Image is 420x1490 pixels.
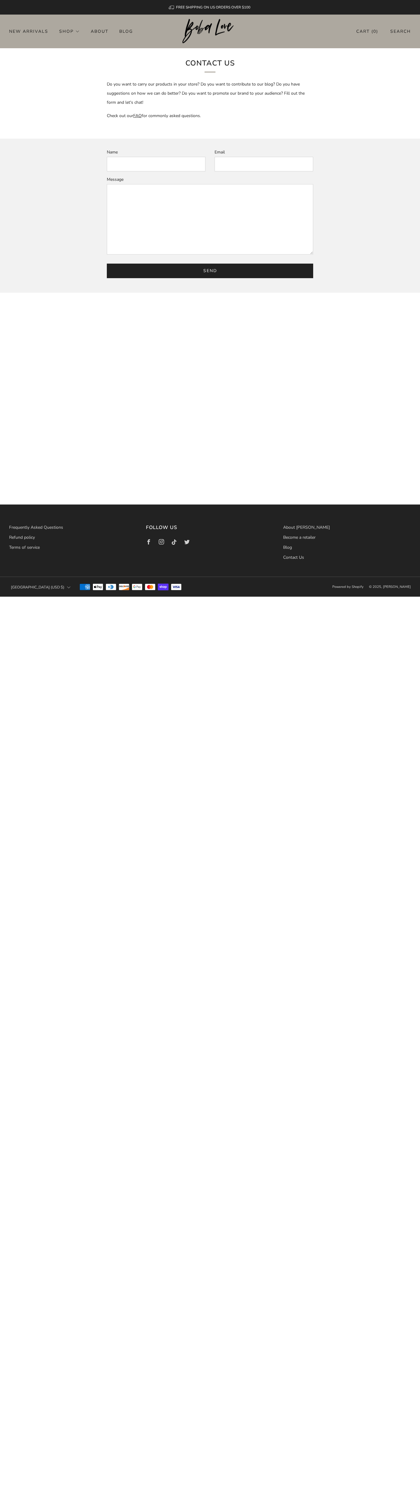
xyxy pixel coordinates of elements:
a: FAQ [133,113,142,119]
button: [GEOGRAPHIC_DATA] (USD $) [9,581,72,594]
a: Powered by Shopify [332,585,364,589]
label: Name [107,149,118,155]
h1: Contact Us [110,57,310,72]
p: Do you want to carry our products in your store? Do you want to contribute to our blog? Do you ha... [107,80,313,107]
a: Blog [283,544,292,550]
a: Contact Us [283,555,304,560]
a: New Arrivals [9,26,48,36]
input: Send [107,264,313,278]
a: Terms of service [9,544,40,550]
h3: Follow us [146,523,274,532]
a: About [91,26,108,36]
img: Boba Love [182,19,238,44]
a: Become a retailer [283,534,316,540]
a: Blog [119,26,133,36]
a: Frequently Asked Questions [9,524,63,530]
span: FREE SHIPPING ON US ORDERS OVER $100 [176,5,250,10]
label: Email [215,149,225,155]
items-count: 0 [373,29,376,34]
a: About [PERSON_NAME] [283,524,330,530]
label: Message [107,177,124,182]
a: Search [390,26,411,36]
a: Shop [59,26,80,36]
p: Check out our for commonly asked questions. [107,111,313,120]
span: © 2025, [PERSON_NAME] [369,585,411,589]
a: Cart [356,26,378,36]
a: Refund policy [9,534,35,540]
